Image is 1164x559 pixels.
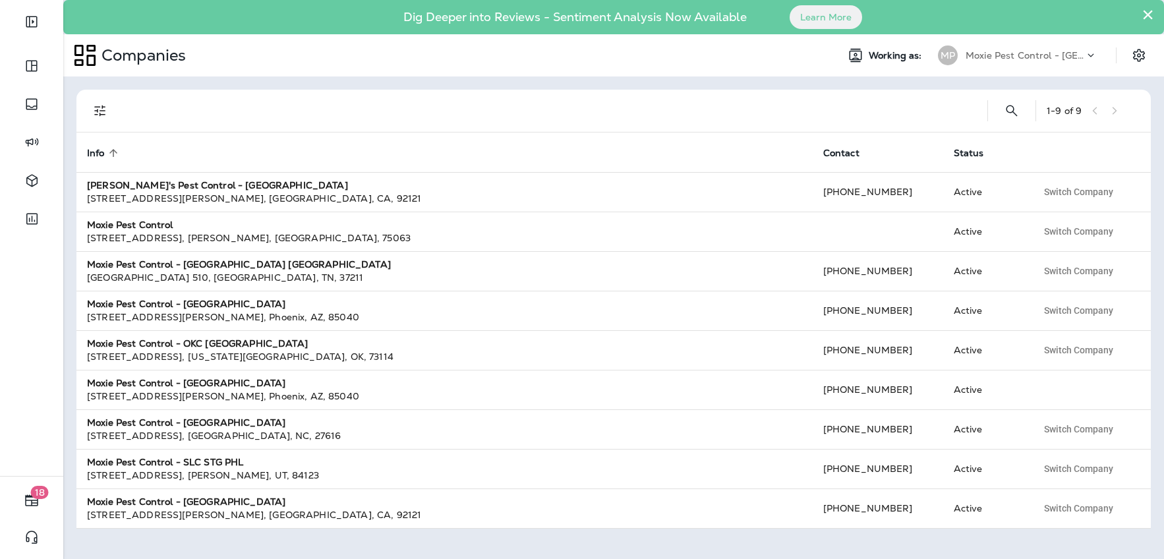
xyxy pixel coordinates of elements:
span: Switch Company [1044,504,1113,513]
button: Close [1142,4,1154,25]
strong: Moxie Pest Control - OKC [GEOGRAPHIC_DATA] [87,338,308,349]
td: [PHONE_NUMBER] [813,409,943,449]
button: Settings [1127,44,1151,67]
td: [PHONE_NUMBER] [813,330,943,370]
button: Switch Company [1037,419,1120,439]
td: [PHONE_NUMBER] [813,488,943,528]
td: [PHONE_NUMBER] [813,251,943,291]
div: [STREET_ADDRESS] , [GEOGRAPHIC_DATA] , NC , 27616 [87,429,802,442]
div: [STREET_ADDRESS] , [US_STATE][GEOGRAPHIC_DATA] , OK , 73114 [87,350,802,363]
span: 18 [31,486,49,499]
strong: Moxie Pest Control - [GEOGRAPHIC_DATA] [87,377,285,389]
div: [STREET_ADDRESS] , [PERSON_NAME] , UT , 84123 [87,469,802,482]
div: [GEOGRAPHIC_DATA] 510 , [GEOGRAPHIC_DATA] , TN , 37211 [87,271,802,284]
div: [STREET_ADDRESS][PERSON_NAME] , [GEOGRAPHIC_DATA] , CA , 92121 [87,508,802,521]
div: [STREET_ADDRESS] , [PERSON_NAME] , [GEOGRAPHIC_DATA] , 75063 [87,231,802,245]
span: Status [954,147,1001,159]
button: Switch Company [1037,340,1120,360]
button: Switch Company [1037,182,1120,202]
div: [STREET_ADDRESS][PERSON_NAME] , [GEOGRAPHIC_DATA] , CA , 92121 [87,192,802,205]
div: 1 - 9 of 9 [1047,105,1082,116]
span: Status [954,148,984,159]
span: Switch Company [1044,227,1113,236]
span: Switch Company [1044,464,1113,473]
div: MP [938,45,958,65]
td: Active [943,251,1026,291]
button: Search Companies [999,98,1025,124]
td: Active [943,449,1026,488]
td: Active [943,172,1026,212]
button: Switch Company [1037,221,1120,241]
td: Active [943,370,1026,409]
span: Switch Company [1044,345,1113,355]
button: Expand Sidebar [13,9,50,35]
p: Companies [96,45,186,65]
strong: Moxie Pest Control - [GEOGRAPHIC_DATA] [87,298,285,310]
div: [STREET_ADDRESS][PERSON_NAME] , Phoenix , AZ , 85040 [87,310,802,324]
button: Switch Company [1037,261,1120,281]
span: Contact [823,148,859,159]
td: [PHONE_NUMBER] [813,172,943,212]
strong: Moxie Pest Control - [GEOGRAPHIC_DATA] [GEOGRAPHIC_DATA] [87,258,391,270]
span: Switch Company [1044,266,1113,276]
strong: Moxie Pest Control - [GEOGRAPHIC_DATA] [87,417,285,428]
strong: [PERSON_NAME]'s Pest Control - [GEOGRAPHIC_DATA] [87,179,348,191]
td: Active [943,212,1026,251]
span: Working as: [869,50,925,61]
td: [PHONE_NUMBER] [813,370,943,409]
span: Contact [823,147,877,159]
button: Learn More [790,5,862,29]
p: Moxie Pest Control - [GEOGRAPHIC_DATA] [966,50,1084,61]
button: Switch Company [1037,498,1120,518]
div: [STREET_ADDRESS][PERSON_NAME] , Phoenix , AZ , 85040 [87,390,802,403]
span: Switch Company [1044,425,1113,434]
td: Active [943,330,1026,370]
p: Dig Deeper into Reviews - Sentiment Analysis Now Available [365,15,785,19]
span: Info [87,147,122,159]
span: Switch Company [1044,306,1113,315]
span: Switch Company [1044,187,1113,196]
td: [PHONE_NUMBER] [813,449,943,488]
button: Switch Company [1037,459,1120,479]
td: [PHONE_NUMBER] [813,291,943,330]
td: Active [943,488,1026,528]
td: Active [943,409,1026,449]
button: 18 [13,487,50,514]
button: Switch Company [1037,301,1120,320]
strong: Moxie Pest Control [87,219,173,231]
span: Info [87,148,105,159]
strong: Moxie Pest Control - SLC STG PHL [87,456,243,468]
button: Filters [87,98,113,124]
td: Active [943,291,1026,330]
strong: Moxie Pest Control - [GEOGRAPHIC_DATA] [87,496,285,508]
